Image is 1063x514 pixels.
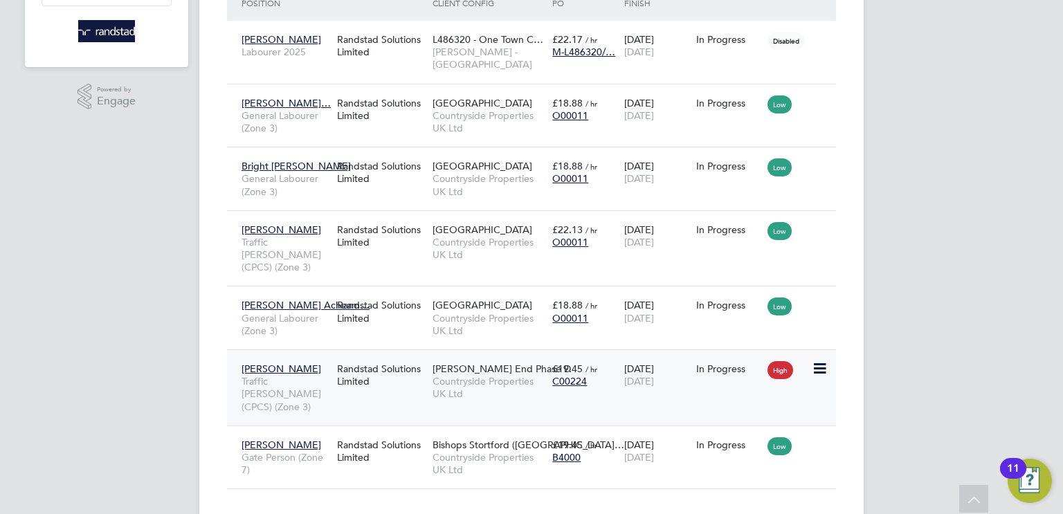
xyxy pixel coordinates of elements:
span: Disabled [767,32,805,50]
span: [PERSON_NAME]… [242,97,331,109]
span: / hr [585,300,597,311]
a: Go to home page [42,20,172,42]
span: £18.88 [552,97,583,109]
div: In Progress [696,160,761,172]
div: In Progress [696,223,761,236]
span: £18.88 [552,299,583,311]
span: [DATE] [624,46,654,58]
span: [GEOGRAPHIC_DATA] [433,223,532,236]
div: Randstad Solutions Limited [334,292,429,331]
a: [PERSON_NAME] Acheam…General Labourer (Zone 3)Randstad Solutions Limited[GEOGRAPHIC_DATA]Countrys... [238,291,836,303]
div: Randstad Solutions Limited [334,217,429,255]
span: Low [767,158,792,176]
span: [DATE] [624,236,654,248]
span: Low [767,297,792,315]
span: Low [767,222,792,240]
span: O00011 [552,312,588,324]
span: Countryside Properties UK Ltd [433,451,545,476]
a: Powered byEngage [78,84,136,110]
div: In Progress [696,97,761,109]
span: [PERSON_NAME] [242,439,321,451]
span: Labourer 2025 [242,46,330,58]
a: [PERSON_NAME]Traffic [PERSON_NAME] (CPCS) (Zone 3)Randstad Solutions Limited[GEOGRAPHIC_DATA]Coun... [238,216,836,228]
span: General Labourer (Zone 3) [242,312,330,337]
span: [DATE] [624,312,654,324]
span: O00011 [552,236,588,248]
div: In Progress [696,299,761,311]
div: In Progress [696,439,761,451]
span: / hr [585,440,597,450]
div: Randstad Solutions Limited [334,26,429,65]
a: [PERSON_NAME]…General Labourer (Zone 3)Randstad Solutions Limited[GEOGRAPHIC_DATA]Countryside Pro... [238,89,836,101]
span: M-L486320/… [552,46,615,58]
span: [PERSON_NAME] [242,223,321,236]
span: / hr [585,225,597,235]
a: [PERSON_NAME]Labourer 2025Randstad Solutions LimitedL486320 - One Town C…[PERSON_NAME] - [GEOGRAP... [238,26,836,37]
span: [PERSON_NAME] Acheam… [242,299,370,311]
span: £18.88 [552,160,583,172]
span: / hr [585,35,597,45]
span: Bishops Stortford ([GEOGRAPHIC_DATA]… [433,439,624,451]
span: Gate Person (Zone 7) [242,451,330,476]
span: B4000 [552,451,581,463]
span: / hr [585,364,597,374]
span: General Labourer (Zone 3) [242,109,330,134]
div: In Progress [696,33,761,46]
span: [GEOGRAPHIC_DATA] [433,97,532,109]
span: / hr [585,161,597,172]
span: Engage [97,95,136,107]
div: [DATE] [621,356,693,394]
span: [PERSON_NAME] [242,33,321,46]
span: Bright [PERSON_NAME] [242,160,351,172]
div: [DATE] [621,26,693,65]
span: [PERSON_NAME] End Phase D [433,362,571,375]
div: Randstad Solutions Limited [334,90,429,129]
span: [PERSON_NAME] [242,362,321,375]
div: [DATE] [621,90,693,129]
span: Countryside Properties UK Ltd [433,172,545,197]
span: L486320 - One Town C… [433,33,543,46]
span: Powered by [97,84,136,95]
span: Countryside Properties UK Ltd [433,236,545,261]
div: Randstad Solutions Limited [334,153,429,192]
span: O00011 [552,109,588,122]
span: [DATE] [624,172,654,185]
button: Open Resource Center, 11 new notifications [1008,459,1052,503]
span: £22.17 [552,33,583,46]
span: Traffic [PERSON_NAME] (CPCS) (Zone 3) [242,375,330,413]
span: Countryside Properties UK Ltd [433,375,545,400]
span: [DATE] [624,109,654,122]
span: £22.13 [552,223,583,236]
span: Countryside Properties UK Ltd [433,109,545,134]
span: General Labourer (Zone 3) [242,172,330,197]
span: C00224 [552,375,587,387]
div: [DATE] [621,217,693,255]
div: [DATE] [621,292,693,331]
a: [PERSON_NAME]Traffic [PERSON_NAME] (CPCS) (Zone 3)Randstad Solutions Limited[PERSON_NAME] End Pha... [238,355,836,367]
div: [DATE] [621,432,693,470]
span: £19.45 [552,439,583,451]
span: [GEOGRAPHIC_DATA] [433,160,532,172]
span: [DATE] [624,451,654,463]
img: randstad-logo-retina.png [78,20,136,42]
span: £19.45 [552,362,583,375]
span: High [767,361,793,379]
span: Countryside Properties UK Ltd [433,312,545,337]
div: In Progress [696,362,761,375]
span: [GEOGRAPHIC_DATA] [433,299,532,311]
span: Low [767,95,792,113]
div: 11 [1007,468,1019,486]
span: Low [767,437,792,455]
span: / hr [585,98,597,109]
div: Randstad Solutions Limited [334,356,429,394]
div: [DATE] [621,153,693,192]
div: Randstad Solutions Limited [334,432,429,470]
span: [PERSON_NAME] - [GEOGRAPHIC_DATA] [433,46,545,71]
a: [PERSON_NAME]Gate Person (Zone 7)Randstad Solutions LimitedBishops Stortford ([GEOGRAPHIC_DATA]…C... [238,431,836,443]
span: [DATE] [624,375,654,387]
span: O00011 [552,172,588,185]
span: Traffic [PERSON_NAME] (CPCS) (Zone 3) [242,236,330,274]
a: Bright [PERSON_NAME]General Labourer (Zone 3)Randstad Solutions Limited[GEOGRAPHIC_DATA]Countrysi... [238,152,836,164]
